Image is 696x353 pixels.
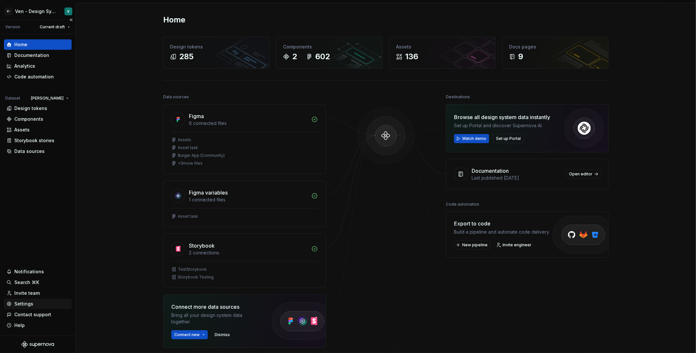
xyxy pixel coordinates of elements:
button: Watch demo [454,134,489,143]
a: Analytics [4,61,72,71]
a: Documentation [4,50,72,61]
div: 1 connected files [189,197,307,203]
span: Invite engineer [503,242,532,248]
a: Assets136 [389,37,496,69]
div: 2 [292,51,297,62]
div: Storybook stories [14,137,54,144]
div: Destinations [446,92,470,102]
a: Storybook2 connectionsTestStorybookStorybook Testing [163,234,326,288]
div: Design tokens [14,105,47,112]
a: Components [4,114,72,124]
div: Analytics [14,63,35,69]
button: Notifications [4,266,72,277]
div: 6 connected files [189,120,307,127]
div: Browse all design system data instantly [454,113,550,121]
button: Connect new [171,330,208,339]
div: Home [14,41,27,48]
div: Bring all your design system data together. [171,312,259,325]
div: Components [283,44,376,50]
a: Invite engineer [494,240,534,250]
div: Code automation [14,74,54,80]
div: Assets [14,127,30,133]
div: 2 connections [189,250,307,256]
a: Assets [4,125,72,135]
button: V-Ven - Design System TestV [1,4,74,18]
div: Build a pipeline and automate code delivery. [454,229,550,235]
div: V [67,9,70,14]
div: Help [14,322,25,329]
button: Dismiss [212,330,233,339]
button: New pipeline [454,240,490,250]
button: [PERSON_NAME] [28,94,72,103]
div: Dataset [5,96,20,101]
div: Storybook [189,242,215,250]
a: Settings [4,299,72,309]
div: 285 [179,51,193,62]
div: Code automation [446,200,479,209]
span: Dismiss [215,332,230,337]
div: Asset task [178,214,198,219]
span: Watch demo [462,136,486,141]
div: Export to code [454,220,550,227]
a: Open editor [566,170,601,179]
span: New pipeline [462,242,488,248]
span: Set up Portal [496,136,521,141]
button: Current draft [37,22,73,32]
div: Burger App (Community) [178,153,225,158]
div: Components [14,116,43,122]
h2: Home [163,15,185,25]
a: Docs pages9 [502,37,609,69]
div: Connect more data sources [171,303,259,311]
div: Notifications [14,268,44,275]
div: Documentation [472,167,509,175]
div: Contact support [14,311,51,318]
div: Asset task [178,145,198,150]
div: Figma [189,112,204,120]
div: 136 [405,51,418,62]
a: Storybook stories [4,135,72,146]
div: Assets [178,137,191,143]
a: Code automation [4,72,72,82]
button: Set up Portal [493,134,524,143]
div: Last published [DATE] [472,175,562,181]
div: 9 [518,51,523,62]
div: Version [5,24,20,30]
div: Storybook Testing [178,275,214,280]
button: Search ⌘K [4,277,72,288]
span: Current draft [40,24,65,30]
div: Documentation [14,52,49,59]
a: Home [4,39,72,50]
div: + 3 more files [178,161,203,166]
a: Data sources [4,146,72,156]
a: Figma variables1 connected filesAsset task [163,181,326,227]
div: Figma variables [189,189,228,197]
span: Connect new [174,332,200,337]
div: Assets [396,44,489,50]
div: Settings [14,301,33,307]
div: Data sources [14,148,45,155]
a: Invite team [4,288,72,298]
button: Help [4,320,72,331]
a: Design tokens285 [163,37,270,69]
div: Ven - Design System Test [15,8,57,15]
a: Design tokens [4,103,72,114]
a: Components2602 [276,37,383,69]
div: 602 [315,51,330,62]
a: Figma6 connected filesAssetsAsset taskBurger App (Community)+3more files [163,104,326,174]
div: Search ⌘K [14,279,39,286]
div: Docs pages [509,44,602,50]
div: Set up Portal and discover Supernova AI. [454,122,550,129]
svg: Supernova Logo [21,341,54,348]
div: V- [5,7,12,15]
div: Data sources [163,92,189,102]
div: TestStorybook [178,267,207,272]
div: Invite team [14,290,40,296]
button: Contact support [4,309,72,320]
span: [PERSON_NAME] [31,96,64,101]
div: Design tokens [170,44,263,50]
button: Collapse sidebar [66,15,76,24]
span: Open editor [569,171,592,177]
